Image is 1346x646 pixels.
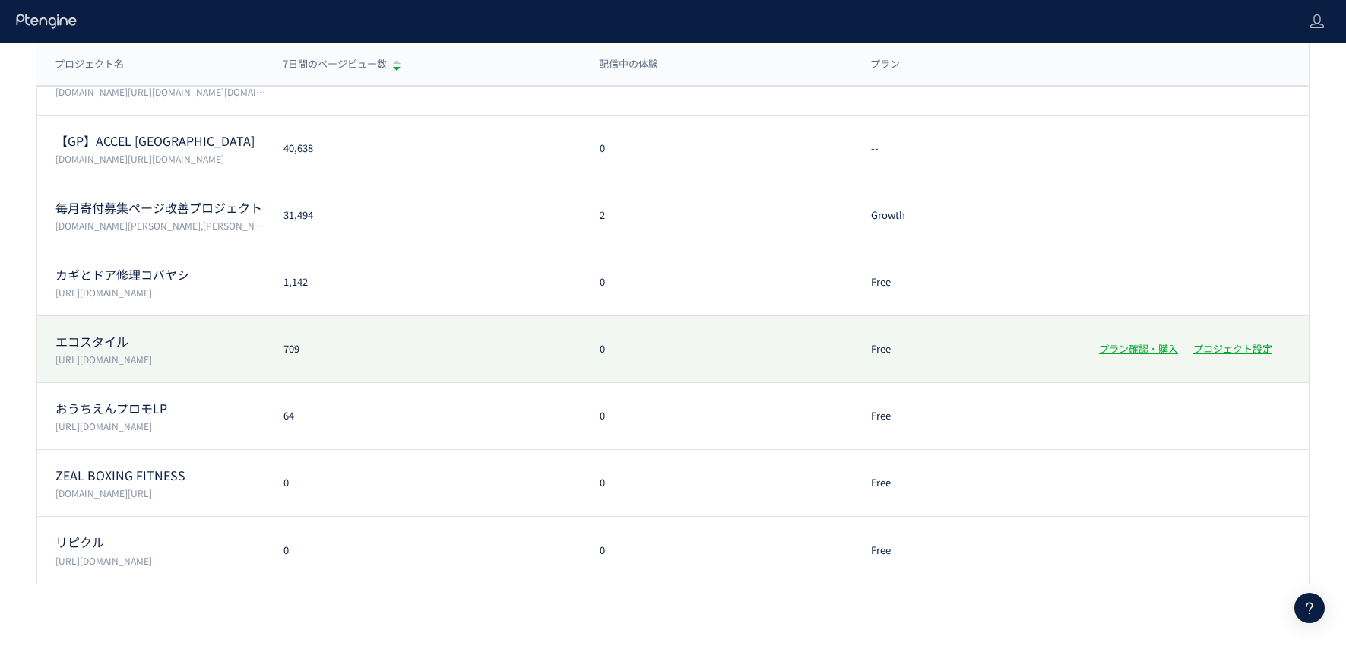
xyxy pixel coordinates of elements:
span: 7日間のページビュー数 [283,57,387,71]
p: https://ripicle.carecle.com/ [55,554,265,567]
div: 0 [581,409,853,423]
div: 0 [581,342,853,356]
span: 配信中の体験 [599,57,658,71]
p: accel-japan.com/,secure-link.jp/ [55,152,265,165]
p: 毎月寄付募集ページ改善プロジェクト [55,199,265,217]
div: 709 [265,342,581,356]
p: カギとドア修理コバヤシ [55,266,265,283]
div: 0 [265,476,581,490]
div: Free [853,543,1081,558]
span: プロジェクト名 [55,57,124,71]
a: プロジェクト設定 [1193,341,1272,356]
div: 1,142 [265,275,581,290]
div: 2 [581,208,853,223]
p: エコスタイル [55,333,265,350]
p: https://i.ouchien.jp/ [55,420,265,432]
p: zeal-b.com/lp/ [55,486,265,499]
div: Growth [853,208,1081,223]
div: Free [853,342,1081,356]
p: https://www.style-eco.com/takuhai-kaitori/ [55,353,265,366]
div: Free [853,275,1081,290]
div: Free [853,409,1081,423]
p: ZEAL BOXING FITNESS [55,467,265,484]
div: 64 [265,409,581,423]
div: 0 [581,476,853,490]
div: Free [853,476,1081,490]
div: 40,638 [265,141,581,156]
div: 31,494 [265,208,581,223]
div: 0 [581,141,853,156]
div: 0 [581,543,853,558]
div: 0 [265,543,581,558]
p: おうちえんプロモLP [55,400,265,417]
p: accel-japan.com/,secure-link.jp/,trendfocus-media.com [55,85,265,98]
p: https://kagidoakobayashi.com/lp/ [55,286,265,299]
p: 【GP】ACCEL JAPAN [55,132,265,150]
p: リピクル [55,534,265,551]
a: プラン確認・購入 [1099,341,1178,356]
span: プラン [870,57,900,71]
div: -- [853,141,1081,156]
div: 0 [581,275,853,290]
p: www.cira-foundation.or.jp,cira-foundation.my.salesforce-sites.com/ [55,219,265,232]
